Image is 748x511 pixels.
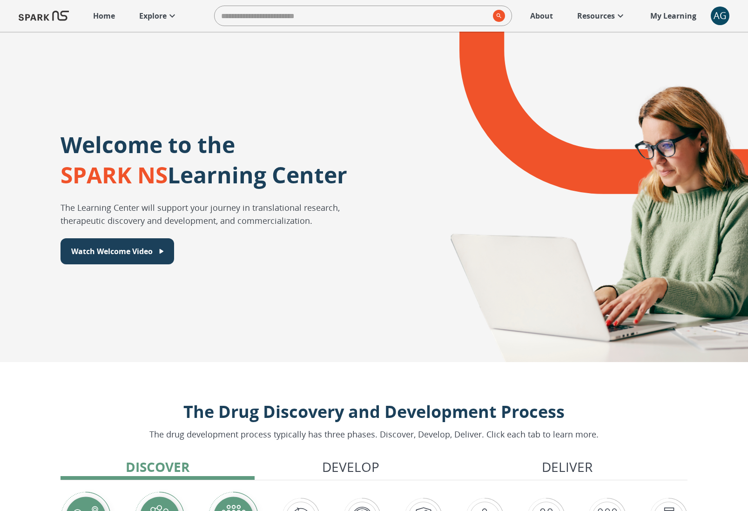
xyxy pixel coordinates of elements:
p: Discover [126,457,189,477]
button: Watch Welcome Video [61,238,174,264]
p: My Learning [650,10,696,21]
p: Resources [577,10,615,21]
a: Resources [573,6,631,26]
img: Logo of SPARK at Stanford [19,5,69,27]
div: AG [711,7,729,25]
a: My Learning [646,6,701,26]
p: Welcome to the Learning Center [61,129,347,190]
button: search [489,6,505,26]
a: Explore [135,6,182,26]
span: SPARK NS [61,160,168,190]
p: Deliver [542,457,593,477]
button: account of current user [711,7,729,25]
p: Home [93,10,115,21]
p: The drug development process typically has three phases. Discover, Develop, Deliver. Click each t... [149,428,599,441]
p: About [530,10,553,21]
p: Develop [322,457,379,477]
p: The Learning Center will support your journey in translational research, therapeutic discovery an... [61,201,364,227]
p: Watch Welcome Video [71,246,153,257]
p: Explore [139,10,167,21]
p: The Drug Discovery and Development Process [149,399,599,424]
a: Home [88,6,120,26]
a: About [526,6,558,26]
